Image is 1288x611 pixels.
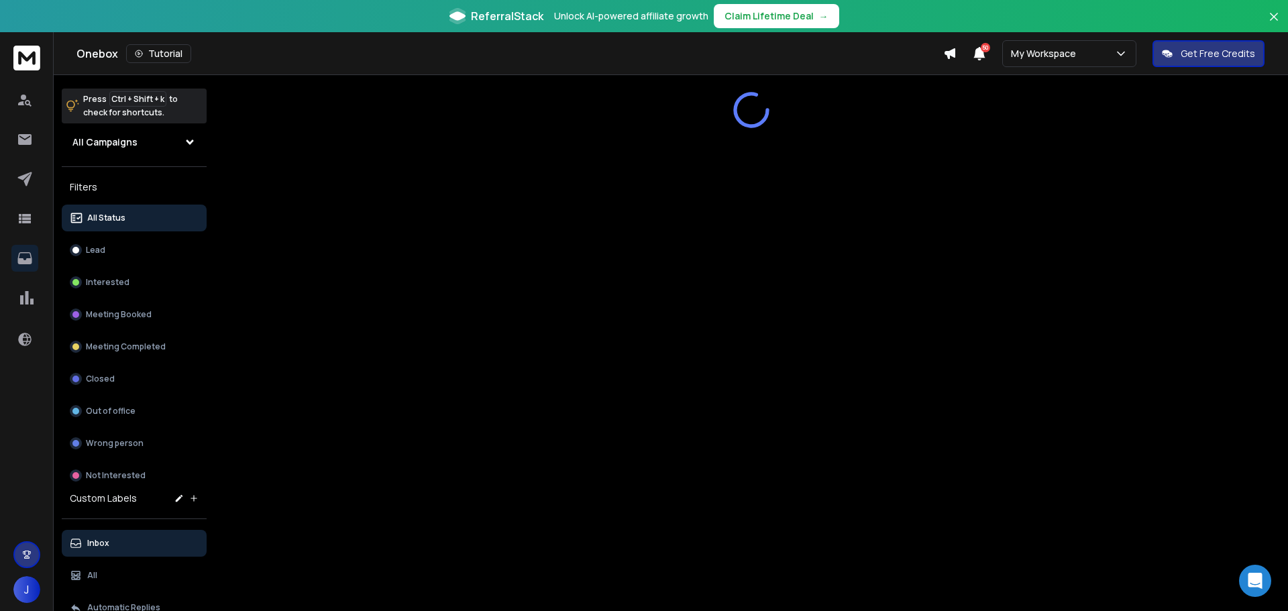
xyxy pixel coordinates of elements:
span: 50 [981,43,990,52]
p: Press to check for shortcuts. [83,93,178,119]
button: Not Interested [62,462,207,489]
button: Out of office [62,398,207,425]
button: J [13,576,40,603]
button: Close banner [1265,8,1283,40]
span: ReferralStack [471,8,543,24]
h1: All Campaigns [72,135,138,149]
button: Tutorial [126,44,191,63]
p: All Status [87,213,125,223]
p: Meeting Booked [86,309,152,320]
p: Out of office [86,406,136,416]
div: Onebox [76,44,943,63]
p: Inbox [87,538,109,549]
button: Wrong person [62,430,207,457]
p: Lead [86,245,105,256]
button: Interested [62,269,207,296]
p: Unlock AI-powered affiliate growth [554,9,708,23]
p: All [87,570,97,581]
p: My Workspace [1011,47,1081,60]
span: → [819,9,828,23]
h3: Custom Labels [70,492,137,505]
p: Get Free Credits [1181,47,1255,60]
p: Interested [86,277,129,288]
button: Lead [62,237,207,264]
button: Get Free Credits [1152,40,1265,67]
p: Wrong person [86,438,144,449]
h3: Filters [62,178,207,197]
div: Open Intercom Messenger [1239,565,1271,597]
p: Closed [86,374,115,384]
button: Meeting Completed [62,333,207,360]
button: Inbox [62,530,207,557]
p: Meeting Completed [86,341,166,352]
p: Not Interested [86,470,146,481]
button: All Status [62,205,207,231]
button: Meeting Booked [62,301,207,328]
span: Ctrl + Shift + k [109,91,166,107]
button: Claim Lifetime Deal→ [714,4,839,28]
button: All [62,562,207,589]
button: Closed [62,366,207,392]
button: All Campaigns [62,129,207,156]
